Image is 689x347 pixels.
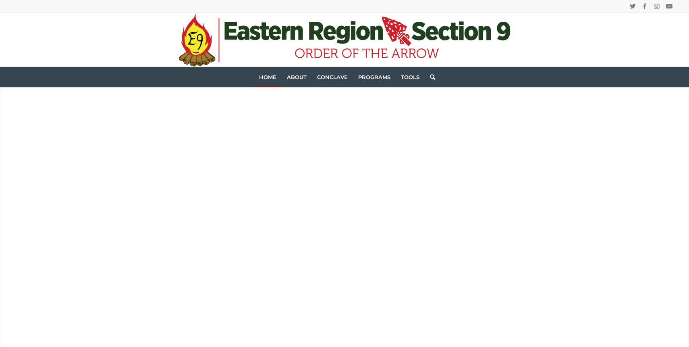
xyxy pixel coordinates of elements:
[358,74,390,80] span: Programs
[396,67,425,87] a: Tools
[401,74,419,80] span: Tools
[312,67,353,87] a: Conclave
[287,74,307,80] span: About
[282,67,312,87] a: About
[317,74,348,80] span: Conclave
[259,74,276,80] span: Home
[353,67,396,87] a: Programs
[254,67,282,87] a: Home
[425,67,435,87] a: Search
